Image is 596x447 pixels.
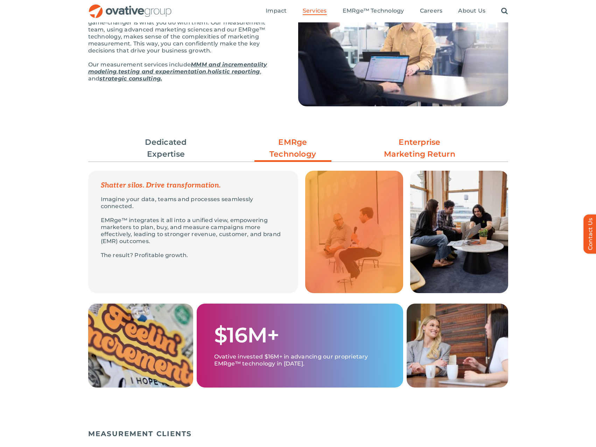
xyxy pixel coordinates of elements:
span: Services [303,7,327,14]
a: Services [303,7,327,15]
h1: $16M+ [214,324,279,346]
span: EMRge™ Technology [343,7,404,14]
a: MMM and incrementality modeling [88,61,267,75]
a: testing and experimentation [118,68,206,75]
span: Impact [266,7,287,14]
a: Careers [420,7,443,15]
span: Careers [420,7,443,14]
img: Measurement – Grid Quote 2 [305,171,403,293]
h5: MEASUREMENT CLIENTS [88,430,508,438]
p: Imagine your data, teams and processes seamlessly connected. [101,196,286,210]
img: Measurement – Grid 3 [410,171,508,293]
p: Ovative invested $16M+ in advancing our proprietary EMRge™ technology in [DATE]. [214,346,386,367]
a: About Us [458,7,485,15]
p: EMRge™ integrates it all into a unified view, empowering marketers to plan, buy, and measure camp... [101,217,286,245]
a: Dedicated Expertise [127,136,204,160]
p: Shatter silos. Drive transformation. [101,182,286,189]
a: OG_Full_horizontal_RGB [88,3,172,10]
img: Measurement – Grid 2 [88,304,193,388]
a: EMRge™ Technology [343,7,404,15]
a: EMRge Technology [254,136,331,164]
p: While there’s plenty of data and insights out there, the real game-changer is what you do with th... [88,12,281,54]
a: Impact [266,7,287,15]
a: strategic consulting. [99,75,162,82]
a: holistic reporting [208,68,260,75]
ul: Post Filters [88,133,508,164]
a: Search [501,7,508,15]
p: Our measurement services include , , , and [88,61,281,82]
a: Enterprise Marketing Return [381,136,458,160]
span: About Us [458,7,485,14]
p: The result? Profitable growth. [101,252,286,259]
